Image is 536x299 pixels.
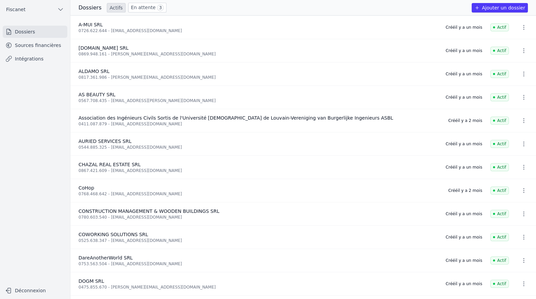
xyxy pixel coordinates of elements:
[490,47,509,55] span: Actif
[446,165,482,170] div: Créé il y a un mois
[490,70,509,78] span: Actif
[490,163,509,171] span: Actif
[157,4,164,11] span: 3
[490,280,509,288] span: Actif
[448,188,482,193] div: Créé il y a 2 mois
[446,258,482,263] div: Créé il y a un mois
[3,26,67,38] a: Dossiers
[3,285,67,296] button: Déconnexion
[446,71,482,77] div: Créé il y a un mois
[446,234,482,240] div: Créé il y a un mois
[490,233,509,241] span: Actif
[79,232,148,237] span: COWORKING SOLUTIONS SRL
[79,139,132,144] span: AURIED SERVICES SRL
[79,4,102,12] h3: Dossiers
[79,278,104,284] span: DOGM SRL
[79,75,438,80] div: 0817.361.986 - [PERSON_NAME][EMAIL_ADDRESS][DOMAIN_NAME]
[446,48,482,53] div: Créé il y a un mois
[79,191,440,197] div: 0768.468.642 - [EMAIL_ADDRESS][DOMAIN_NAME]
[128,3,166,13] a: En attente 3
[79,284,438,290] div: 0475.855.670 - [PERSON_NAME][EMAIL_ADDRESS][DOMAIN_NAME]
[79,98,438,103] div: 0567.708.435 - [EMAIL_ADDRESS][PERSON_NAME][DOMAIN_NAME]
[79,162,141,167] span: CHAZAL REAL ESTATE SRL
[79,69,109,74] span: ALDAMO SRL
[3,4,67,15] button: Fiscanet
[490,186,509,195] span: Actif
[490,140,509,148] span: Actif
[490,93,509,101] span: Actif
[490,117,509,125] span: Actif
[79,28,438,33] div: 0726.622.644 - [EMAIL_ADDRESS][DOMAIN_NAME]
[79,145,438,150] div: 0544.885.325 - [EMAIL_ADDRESS][DOMAIN_NAME]
[446,141,482,147] div: Créé il y a un mois
[446,25,482,30] div: Créé il y a un mois
[446,95,482,100] div: Créé il y a un mois
[79,255,133,260] span: DareAnotherWorld SRL
[79,168,438,173] div: 0867.421.609 - [EMAIL_ADDRESS][DOMAIN_NAME]
[79,45,129,51] span: [DOMAIN_NAME] SRL
[446,281,482,286] div: Créé il y a un mois
[446,211,482,217] div: Créé il y a un mois
[79,238,438,243] div: 0525.638.347 - [EMAIL_ADDRESS][DOMAIN_NAME]
[79,92,115,97] span: AS BEAUTY SRL
[79,208,219,214] span: CONSTRUCTION MANAGEMENT & WOODEN BUILDINGS SRL
[3,39,67,51] a: Sources financières
[490,210,509,218] span: Actif
[6,6,25,13] span: Fiscanet
[490,23,509,31] span: Actif
[107,3,126,13] a: Actifs
[79,22,103,27] span: A-MUI SRL
[3,53,67,65] a: Intégrations
[448,118,482,123] div: Créé il y a 2 mois
[490,256,509,265] span: Actif
[472,3,528,13] button: Ajouter un dossier
[79,215,438,220] div: 0780.603.540 - [EMAIL_ADDRESS][DOMAIN_NAME]
[79,185,94,191] span: CoHop
[79,261,438,267] div: 0753.563.504 - [EMAIL_ADDRESS][DOMAIN_NAME]
[79,51,438,57] div: 0869.948.161 - [PERSON_NAME][EMAIL_ADDRESS][DOMAIN_NAME]
[79,115,393,121] span: Association des Ingénieurs Civils Sortis de l'Université [DEMOGRAPHIC_DATA] de Louvain-Vereniging...
[79,121,440,127] div: 0411.087.879 - [EMAIL_ADDRESS][DOMAIN_NAME]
